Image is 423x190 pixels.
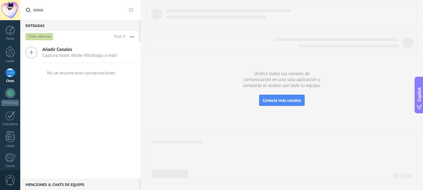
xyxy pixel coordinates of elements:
[416,88,422,102] span: Copilot
[259,95,304,106] button: Conecta más canales
[1,122,19,126] div: Calendario
[20,179,139,190] div: Menciones & Chats de equipo
[1,37,19,41] div: Panel
[1,79,19,83] div: Chats
[26,33,53,40] div: Chats abiertos
[42,52,117,58] span: Captura leads desde Whatsapp y más!
[42,47,117,52] span: Añadir Canales
[1,100,19,106] div: WhatsApp
[263,97,301,103] span: Conecta más canales
[20,20,139,31] div: Entradas
[1,164,19,168] div: Correo
[1,59,19,63] div: Leads
[1,144,19,148] div: Listas
[47,70,115,76] div: No se encontraron conversaciones
[111,34,125,40] div: Total: 0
